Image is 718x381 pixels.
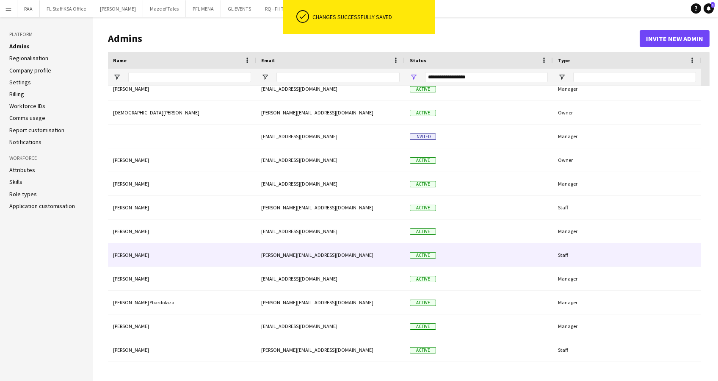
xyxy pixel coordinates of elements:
[558,73,566,81] button: Open Filter Menu
[558,57,570,64] span: Type
[410,157,436,164] span: Active
[258,0,309,17] button: RQ - FII Tour Lead
[256,77,405,100] div: [EMAIL_ADDRESS][DOMAIN_NAME]
[256,243,405,267] div: [PERSON_NAME][EMAIL_ADDRESS][DOMAIN_NAME]
[410,276,436,282] span: Active
[108,196,256,219] div: [PERSON_NAME]
[553,314,701,338] div: Manager
[9,138,41,146] a: Notifications
[256,291,405,314] div: [PERSON_NAME][EMAIL_ADDRESS][DOMAIN_NAME]
[221,0,258,17] button: GL EVENTS
[108,172,256,195] div: [PERSON_NAME]
[410,323,436,330] span: Active
[9,190,37,198] a: Role types
[553,338,701,362] div: Staff
[256,338,405,362] div: [PERSON_NAME][EMAIL_ADDRESS][DOMAIN_NAME]
[108,101,256,124] div: [DEMOGRAPHIC_DATA][PERSON_NAME]
[256,220,405,243] div: [EMAIL_ADDRESS][DOMAIN_NAME]
[553,220,701,243] div: Manager
[9,54,48,62] a: Regionalisation
[256,314,405,338] div: [EMAIL_ADDRESS][DOMAIN_NAME]
[410,347,436,353] span: Active
[143,0,186,17] button: Maze of Tales
[410,300,436,306] span: Active
[9,78,31,86] a: Settings
[410,181,436,187] span: Active
[9,166,35,174] a: Attributes
[9,42,30,50] a: Admins
[9,178,22,186] a: Skills
[256,148,405,172] div: [EMAIL_ADDRESS][DOMAIN_NAME]
[17,0,40,17] button: RAA
[553,291,701,314] div: Manager
[553,101,701,124] div: Owner
[410,86,436,92] span: Active
[553,172,701,195] div: Manager
[108,220,256,243] div: [PERSON_NAME]
[256,172,405,195] div: [EMAIL_ADDRESS][DOMAIN_NAME]
[9,114,45,122] a: Comms usage
[256,267,405,290] div: [EMAIL_ADDRESS][DOMAIN_NAME]
[108,243,256,267] div: [PERSON_NAME]
[553,77,701,100] div: Manager
[553,148,701,172] div: Owner
[9,102,45,110] a: Workforce IDs
[9,202,75,210] a: Application customisation
[256,101,405,124] div: [PERSON_NAME][EMAIL_ADDRESS][DOMAIN_NAME]
[108,267,256,290] div: [PERSON_NAME]
[704,3,714,14] a: 1
[553,196,701,219] div: Staff
[113,57,127,64] span: Name
[108,338,256,362] div: [PERSON_NAME]
[113,73,121,81] button: Open Filter Menu
[261,73,269,81] button: Open Filter Menu
[128,72,251,82] input: Name Filter Input
[256,196,405,219] div: [PERSON_NAME][EMAIL_ADDRESS][DOMAIN_NAME]
[186,0,221,17] button: PFL MENA
[640,30,710,47] button: Invite new admin
[256,125,405,148] div: [EMAIL_ADDRESS][DOMAIN_NAME]
[93,0,143,17] button: [PERSON_NAME]
[261,57,275,64] span: Email
[410,73,417,81] button: Open Filter Menu
[553,243,701,267] div: Staff
[410,110,436,116] span: Active
[276,72,400,82] input: Email Filter Input
[108,291,256,314] div: [PERSON_NAME] Ybardolaza
[9,90,24,98] a: Billing
[40,0,93,17] button: FL Staff KSA Office
[410,57,426,64] span: Status
[108,148,256,172] div: [PERSON_NAME]
[573,72,696,82] input: Type Filter Input
[9,154,84,162] h3: Workforce
[553,267,701,290] div: Manager
[108,77,256,100] div: [PERSON_NAME]
[312,13,432,21] div: Changes successfully saved
[9,67,51,74] a: Company profile
[553,125,701,148] div: Manager
[410,205,436,211] span: Active
[9,31,84,38] h3: Platform
[108,314,256,338] div: [PERSON_NAME]
[410,252,436,259] span: Active
[410,228,436,235] span: Active
[9,126,64,134] a: Report customisation
[410,133,436,140] span: Invited
[108,32,640,45] h1: Admins
[711,2,715,8] span: 1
